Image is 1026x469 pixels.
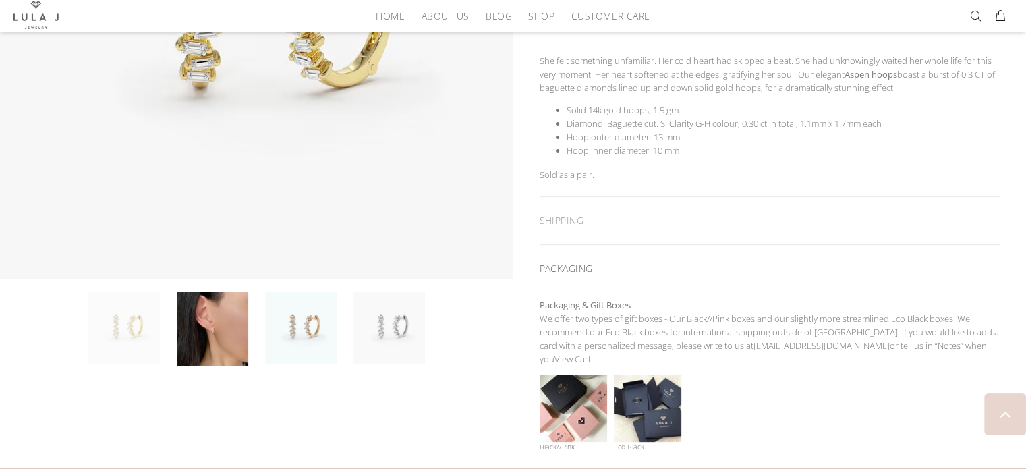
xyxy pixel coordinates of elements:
span: Shop [528,11,554,21]
a: BACK TO TOP [984,393,1026,435]
div: SHIPPING [540,197,1000,244]
li: Hoop inner diameter: 10 mm [567,144,1000,157]
img: lulaj-eco-box-jewelry-packaging_100x100.jpg [614,375,681,442]
a: [EMAIL_ADDRESS][DOMAIN_NAME] [753,339,890,352]
li: Solid 14k gold hoops, 1.5 gm. [567,103,1000,117]
strong: Aspen hoops [845,68,897,80]
li: Hoop outer diameter: 13 mm [567,130,1000,144]
p: We offer two types of gift boxes - Our Black//Pink boxes and our slightly more streamlined Eco Bl... [540,298,1000,366]
img: lula-j-gold-packaging_100x100.jpg [540,375,607,442]
li: Diamond: Baguette cut. SI Clarity G-H colour, 0.30 ct in total, 1.1mm x 1.7mm each [567,117,1000,130]
a: About Us [413,5,477,26]
span: Customer Care [571,11,650,21]
p: Sold as a pair. [540,168,1000,182]
span: About Us [421,11,469,21]
p: Black//Pink [540,442,614,453]
b: Packaging & Gift Boxes [540,299,631,311]
a: Shop [520,5,563,26]
a: View Cart [554,353,591,365]
a: HOME [368,5,413,26]
a: Customer Care [563,5,650,26]
a: Blog [478,5,520,26]
div: PACKAGING [540,245,1000,287]
span: Blog [486,11,512,21]
p: Eco Black [614,442,688,453]
p: She felt something unfamiliar. Her cold heart had skipped a beat. She had unknowingly waited her ... [540,54,1000,94]
span: HOME [376,11,405,21]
